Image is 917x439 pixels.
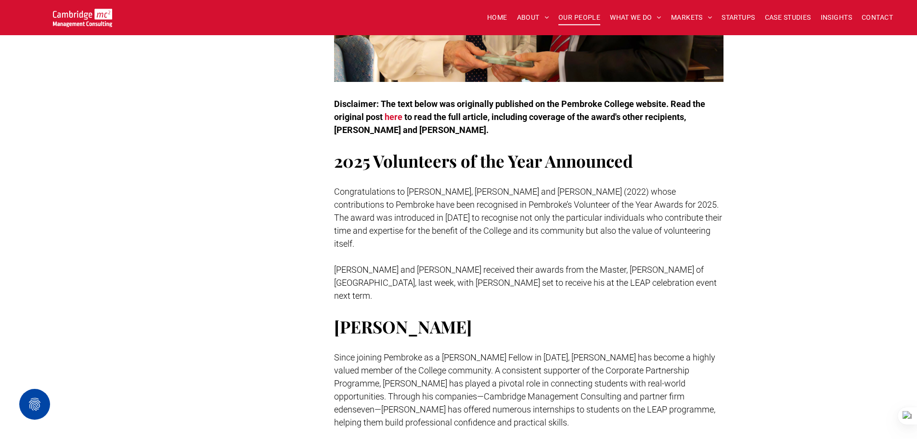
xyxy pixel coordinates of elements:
a: ABOUT [512,10,554,25]
a: CONTACT [857,10,898,25]
span: Congratulations to [PERSON_NAME], [PERSON_NAME] and [PERSON_NAME] (2022) whose contributions to P... [334,186,722,249]
a: MARKETS [666,10,717,25]
a: STARTUPS [717,10,760,25]
span: Since joining Pembroke as a [PERSON_NAME] Fellow in [DATE], [PERSON_NAME] has become a highly val... [334,352,715,427]
img: Go to Homepage [53,9,112,27]
a: here [385,112,402,122]
span: OUR PEOPLE [558,10,600,25]
strong: Disclaimer: The text below was originally published on the Pembroke College website. Read the ori... [334,99,705,122]
a: Your Business Transformed | Cambridge Management Consulting [53,10,112,20]
span: 2025 Volunteers of the Year Announced [334,149,633,172]
a: INSIGHTS [816,10,857,25]
strong: to read the full article, including coverage of the award's other recipients, [PERSON_NAME] and [... [334,112,686,135]
a: HOME [482,10,512,25]
span: [PERSON_NAME] [334,315,472,338]
a: CASE STUDIES [760,10,816,25]
a: WHAT WE DO [605,10,666,25]
span: [PERSON_NAME] and [PERSON_NAME] received their awards from the Master, [PERSON_NAME] of [GEOGRAPH... [334,265,717,301]
a: OUR PEOPLE [554,10,605,25]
